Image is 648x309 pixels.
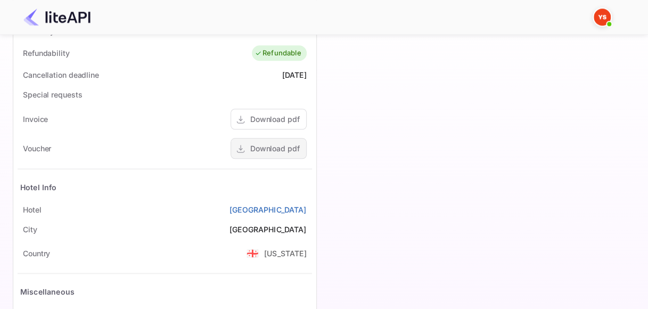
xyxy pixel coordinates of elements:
[23,204,42,215] div: Hotel
[229,224,307,235] div: [GEOGRAPHIC_DATA]
[20,286,75,297] div: Miscellaneous
[20,182,57,193] div: Hotel Info
[250,143,300,154] div: Download pdf
[23,9,91,26] img: LiteAPI Logo
[23,143,51,154] div: Voucher
[264,248,307,259] div: [US_STATE]
[23,47,70,59] div: Refundability
[23,248,50,259] div: Country
[23,224,37,235] div: City
[250,113,300,125] div: Download pdf
[247,243,259,263] span: United States
[594,9,611,26] img: Yandex Support
[282,69,307,80] div: [DATE]
[23,89,82,100] div: Special requests
[23,69,99,80] div: Cancellation deadline
[229,204,307,215] a: [GEOGRAPHIC_DATA]
[23,113,48,125] div: Invoice
[255,48,301,59] div: Refundable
